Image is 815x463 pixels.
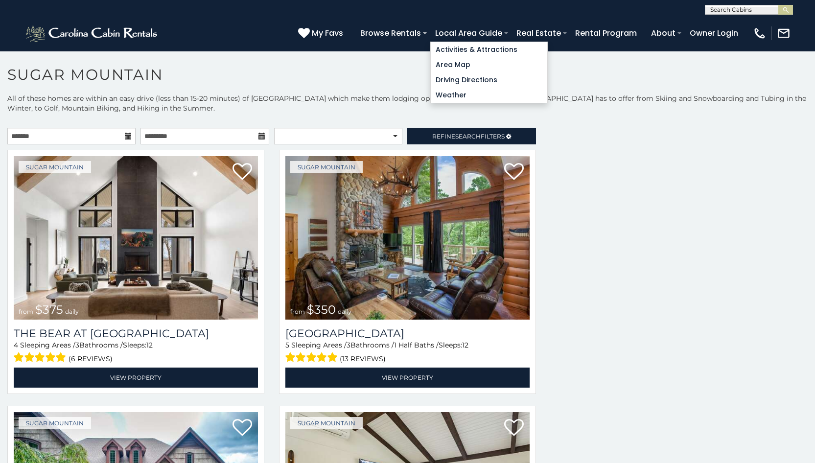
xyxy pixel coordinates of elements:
[285,156,530,320] img: 1714398141_thumbnail.jpeg
[432,133,505,140] span: Refine Filters
[753,26,767,40] img: phone-regular-white.png
[19,417,91,429] a: Sugar Mountain
[338,308,351,315] span: daily
[75,341,79,349] span: 3
[24,23,160,43] img: White-1-2.png
[233,418,252,439] a: Add to favorites
[646,24,680,42] a: About
[233,162,252,183] a: Add to favorites
[355,24,426,42] a: Browse Rentals
[285,327,530,340] h3: Grouse Moor Lodge
[431,72,547,88] a: Driving Directions
[285,156,530,320] a: from $350 daily
[685,24,743,42] a: Owner Login
[512,24,566,42] a: Real Estate
[290,161,363,173] a: Sugar Mountain
[340,352,386,365] span: (13 reviews)
[777,26,791,40] img: mail-regular-white.png
[307,302,336,317] span: $350
[14,340,258,365] div: Sleeping Areas / Bathrooms / Sleeps:
[462,341,468,349] span: 12
[290,308,305,315] span: from
[285,327,530,340] a: [GEOGRAPHIC_DATA]
[14,368,258,388] a: View Property
[19,161,91,173] a: Sugar Mountain
[455,133,481,140] span: Search
[290,417,363,429] a: Sugar Mountain
[35,302,63,317] span: $375
[431,57,547,72] a: Area Map
[14,156,258,320] a: from $375 daily
[431,88,547,103] a: Weather
[431,42,547,57] a: Activities & Attractions
[14,341,18,349] span: 4
[285,340,530,365] div: Sleeping Areas / Bathrooms / Sleeps:
[65,308,79,315] span: daily
[430,24,507,42] a: Local Area Guide
[407,128,536,144] a: RefineSearchFilters
[69,352,113,365] span: (6 reviews)
[504,162,524,183] a: Add to favorites
[285,368,530,388] a: View Property
[14,156,258,320] img: 1714387646_thumbnail.jpeg
[394,341,439,349] span: 1 Half Baths /
[504,418,524,439] a: Add to favorites
[285,341,289,349] span: 5
[347,341,350,349] span: 3
[570,24,642,42] a: Rental Program
[14,327,258,340] a: The Bear At [GEOGRAPHIC_DATA]
[298,27,346,40] a: My Favs
[146,341,153,349] span: 12
[312,27,343,39] span: My Favs
[14,327,258,340] h3: The Bear At Sugar Mountain
[19,308,33,315] span: from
